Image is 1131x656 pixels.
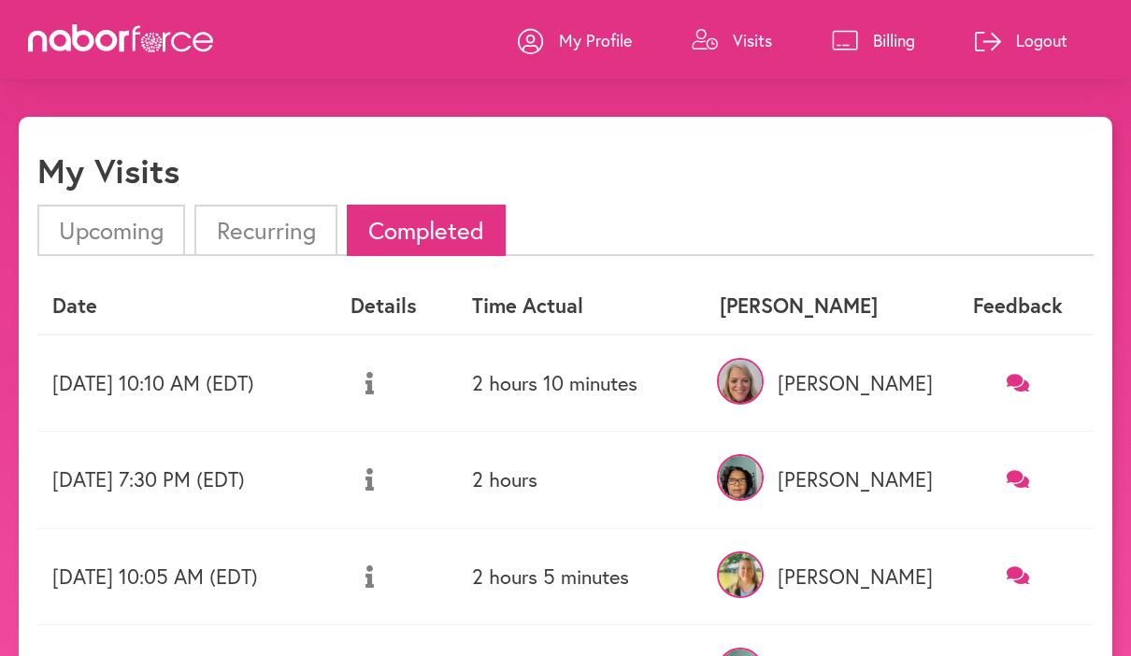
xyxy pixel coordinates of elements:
a: Visits [692,12,772,68]
p: [PERSON_NAME] [720,564,927,589]
td: [DATE] 10:10 AM (EDT) [37,335,336,432]
img: xs9lp5ySWqQbLX7gf59S [717,358,764,405]
td: 2 hours [457,432,704,528]
th: Date [37,278,336,334]
th: Time Actual [457,278,704,334]
li: Recurring [194,205,336,256]
th: [PERSON_NAME] [705,278,942,334]
td: 2 hours 5 minutes [457,528,704,624]
img: tyR2KG1vRfaTp6uPQtc5 [717,454,764,501]
li: Completed [347,205,506,256]
td: [DATE] 10:05 AM (EDT) [37,528,336,624]
li: Upcoming [37,205,185,256]
p: Billing [873,29,915,51]
p: [PERSON_NAME] [720,371,927,395]
p: [PERSON_NAME] [720,467,927,492]
p: Logout [1016,29,1067,51]
p: Visits [733,29,772,51]
td: 2 hours 10 minutes [457,335,704,432]
h1: My Visits [37,150,179,191]
img: XnmfLD5uRraUDoeHbIzv [717,551,764,598]
th: Details [336,278,457,334]
a: Logout [975,12,1067,68]
p: My Profile [559,29,632,51]
a: Billing [832,12,915,68]
td: [DATE] 7:30 PM (EDT) [37,432,336,528]
a: My Profile [518,12,632,68]
th: Feedback [942,278,1094,334]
